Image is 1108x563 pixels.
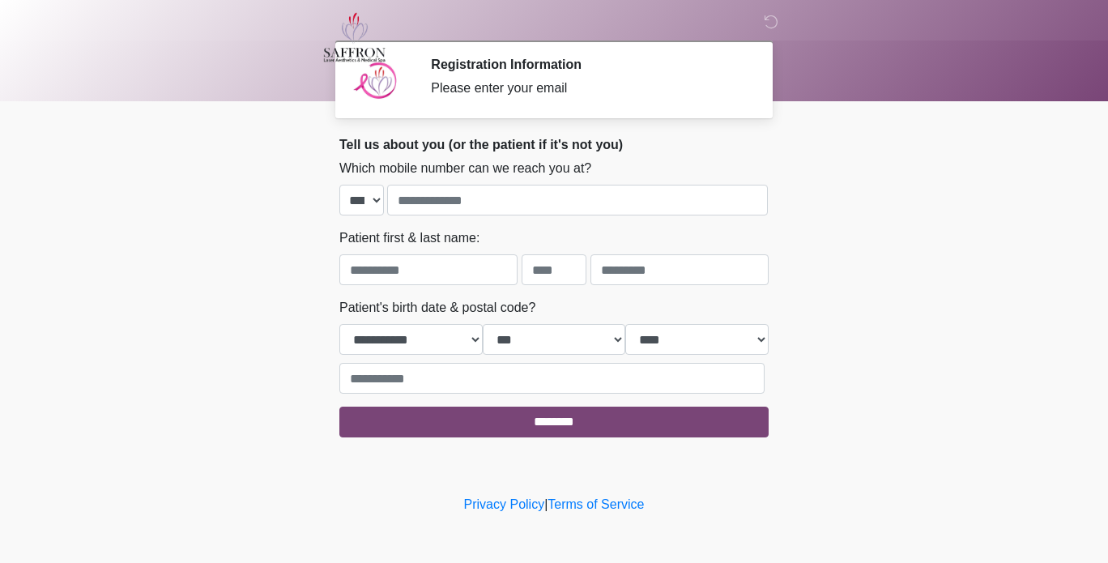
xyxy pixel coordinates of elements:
label: Patient first & last name: [339,228,479,248]
label: Patient's birth date & postal code? [339,298,535,318]
h2: Tell us about you (or the patient if it's not you) [339,137,769,152]
div: Please enter your email [431,79,744,98]
a: Terms of Service [548,497,644,511]
label: Which mobile number can we reach you at? [339,159,591,178]
a: | [544,497,548,511]
img: Agent Avatar [352,57,400,105]
img: Saffron Laser Aesthetics and Medical Spa Logo [323,12,386,62]
a: Privacy Policy [464,497,545,511]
